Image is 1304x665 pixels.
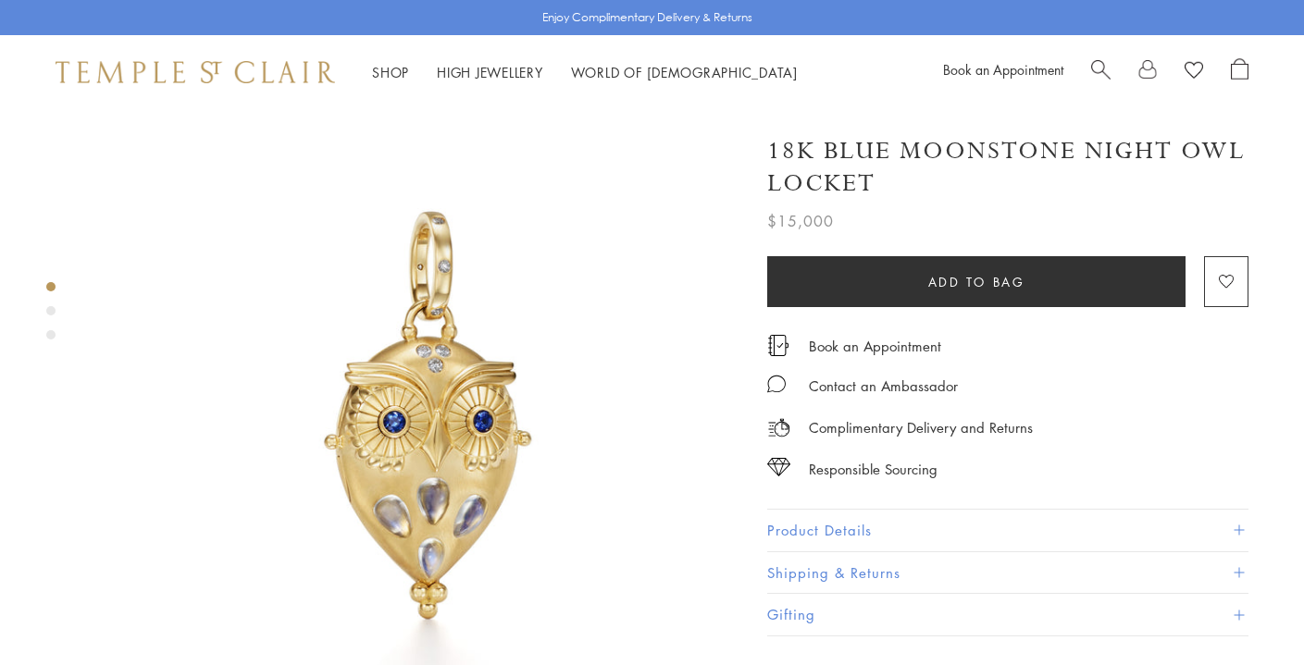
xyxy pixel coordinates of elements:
[767,552,1248,594] button: Shipping & Returns
[1231,58,1248,86] a: Open Shopping Bag
[767,375,786,393] img: MessageIcon-01_2.svg
[809,458,938,481] div: Responsible Sourcing
[767,594,1248,635] button: Gifting
[809,416,1033,439] p: Complimentary Delivery and Returns
[542,8,752,27] p: Enjoy Complimentary Delivery & Returns
[809,375,958,398] div: Contact an Ambassador
[767,510,1248,551] button: Product Details
[928,272,1025,292] span: Add to bag
[1091,58,1111,86] a: Search
[571,63,798,81] a: World of [DEMOGRAPHIC_DATA]World of [DEMOGRAPHIC_DATA]
[372,63,409,81] a: ShopShop
[372,61,798,84] nav: Main navigation
[1185,58,1203,86] a: View Wishlist
[767,416,790,439] img: icon_delivery.svg
[56,61,335,83] img: Temple St. Clair
[767,135,1248,200] h1: 18K Blue Moonstone Night Owl Locket
[767,458,790,476] img: icon_sourcing.svg
[767,335,789,356] img: icon_appointment.svg
[943,60,1063,79] a: Book an Appointment
[809,336,941,356] a: Book an Appointment
[767,209,834,233] span: $15,000
[767,256,1186,307] button: Add to bag
[437,63,543,81] a: High JewelleryHigh Jewellery
[46,277,56,354] div: Product gallery navigation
